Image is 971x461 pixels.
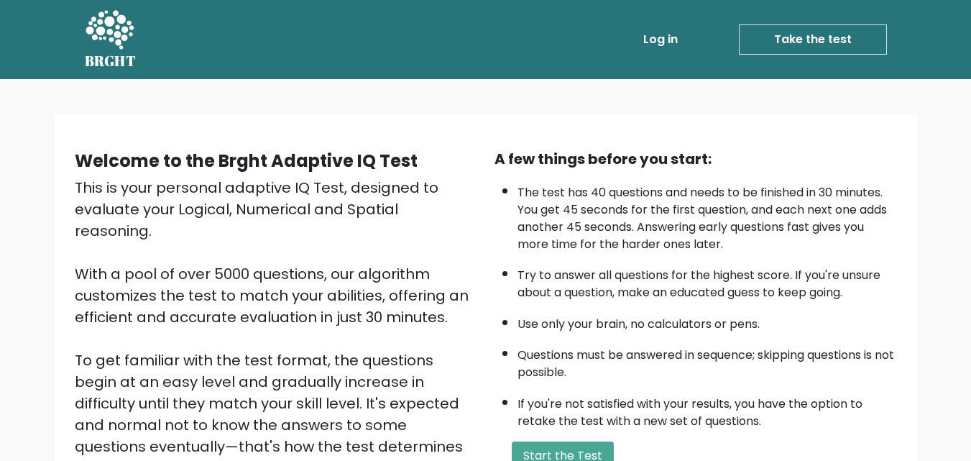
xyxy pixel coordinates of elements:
div: A few things before you start: [494,148,897,170]
a: Take the test [739,24,887,55]
li: If you're not satisfied with your results, you have the option to retake the test with a new set ... [517,388,897,430]
a: Log in [638,25,684,54]
b: Welcome to the Brght Adaptive IQ Test [75,149,418,173]
li: Use only your brain, no calculators or pens. [517,309,897,333]
li: Try to answer all questions for the highest score. If you're unsure about a question, make an edu... [517,260,897,301]
h5: BRGHT [85,53,137,70]
a: BRGHT [85,6,137,73]
li: Questions must be answered in sequence; skipping questions is not possible. [517,339,897,381]
li: The test has 40 questions and needs to be finished in 30 minutes. You get 45 seconds for the firs... [517,177,897,253]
